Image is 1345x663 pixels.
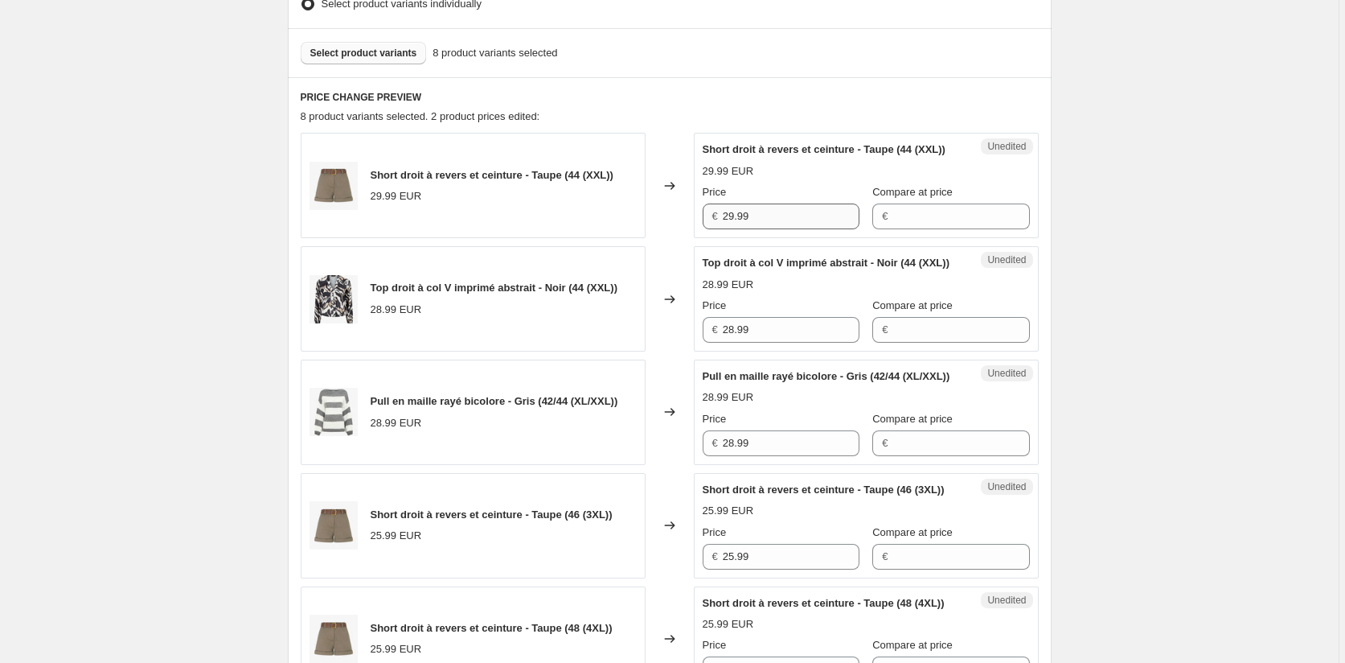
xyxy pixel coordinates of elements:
[872,526,953,538] span: Compare at price
[987,367,1026,380] span: Unedited
[872,299,953,311] span: Compare at price
[310,162,358,210] img: JOA-3938-1_80x.jpg
[310,388,358,436] img: JOA-4378-1_80x.jpg
[882,550,888,562] span: €
[882,323,888,336] span: €
[703,597,945,609] span: Short droit à revers et ceinture - Taupe (48 (4XL))
[882,437,888,449] span: €
[310,47,417,60] span: Select product variants
[703,526,727,538] span: Price
[301,110,540,122] span: 8 product variants selected. 2 product prices edited:
[703,616,754,632] div: 25.99 EUR
[872,639,953,651] span: Compare at price
[371,622,613,634] span: Short droit à revers et ceinture - Taupe (48 (4XL))
[433,45,557,61] span: 8 product variants selected
[703,413,727,425] span: Price
[301,91,1039,104] h6: PRICE CHANGE PREVIEW
[371,415,422,431] div: 28.99 EUR
[872,186,953,198] span: Compare at price
[703,370,950,382] span: Pull en maille rayé bicolore - Gris (42/44 (XL/XXL))
[987,594,1026,607] span: Unedited
[703,163,754,179] div: 29.99 EUR
[712,323,718,336] span: €
[371,395,618,407] span: Pull en maille rayé bicolore - Gris (42/44 (XL/XXL))
[703,299,727,311] span: Price
[310,275,358,323] img: JOA-4126-1_80x.jpg
[703,186,727,198] span: Price
[703,503,754,519] div: 25.99 EUR
[371,188,422,204] div: 29.99 EUR
[987,253,1026,266] span: Unedited
[301,42,427,64] button: Select product variants
[712,210,718,222] span: €
[712,550,718,562] span: €
[882,210,888,222] span: €
[987,140,1026,153] span: Unedited
[712,437,718,449] span: €
[310,501,358,550] img: JOA-3938-1_80x.jpg
[703,143,945,155] span: Short droit à revers et ceinture - Taupe (44 (XXL))
[703,277,754,293] div: 28.99 EUR
[987,480,1026,493] span: Unedited
[371,302,422,318] div: 28.99 EUR
[703,484,945,496] span: Short droit à revers et ceinture - Taupe (46 (3XL))
[310,615,358,663] img: JOA-3938-1_80x.jpg
[703,639,727,651] span: Price
[371,528,422,544] div: 25.99 EUR
[371,282,617,294] span: Top droit à col V imprimé abstrait - Noir (44 (XXL))
[703,389,754,406] div: 28.99 EUR
[371,509,613,521] span: Short droit à revers et ceinture - Taupe (46 (3XL))
[371,641,422,657] div: 25.99 EUR
[371,169,613,181] span: Short droit à revers et ceinture - Taupe (44 (XXL))
[703,257,949,269] span: Top droit à col V imprimé abstrait - Noir (44 (XXL))
[872,413,953,425] span: Compare at price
